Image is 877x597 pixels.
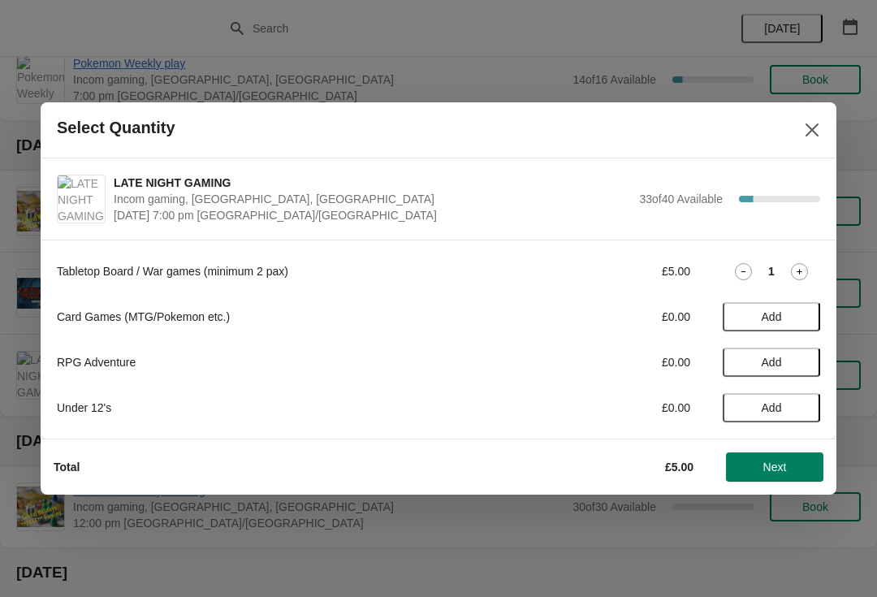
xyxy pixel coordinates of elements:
[540,400,690,416] div: £0.00
[57,354,508,370] div: RPG Adventure
[114,175,631,191] span: LATE NIGHT GAMING
[723,348,820,377] button: Add
[639,193,723,205] span: 33 of 40 Available
[768,263,775,279] strong: 1
[114,191,631,207] span: Incom gaming, [GEOGRAPHIC_DATA], [GEOGRAPHIC_DATA]
[665,461,693,474] strong: £5.00
[57,309,508,325] div: Card Games (MTG/Pokemon etc.)
[797,115,827,145] button: Close
[54,461,80,474] strong: Total
[114,207,631,223] span: [DATE] 7:00 pm [GEOGRAPHIC_DATA]/[GEOGRAPHIC_DATA]
[762,356,782,369] span: Add
[540,354,690,370] div: £0.00
[540,263,690,279] div: £5.00
[57,400,508,416] div: Under 12's
[763,461,787,474] span: Next
[723,393,820,422] button: Add
[762,401,782,414] span: Add
[723,302,820,331] button: Add
[57,119,175,137] h2: Select Quantity
[57,263,508,279] div: Tabletop Board / War games (minimum 2 pax)
[58,175,105,223] img: LATE NIGHT GAMING | Incom gaming, Church Street, Cheltenham, UK | August 14 | 7:00 pm Europe/London
[762,310,782,323] span: Add
[540,309,690,325] div: £0.00
[726,452,823,482] button: Next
